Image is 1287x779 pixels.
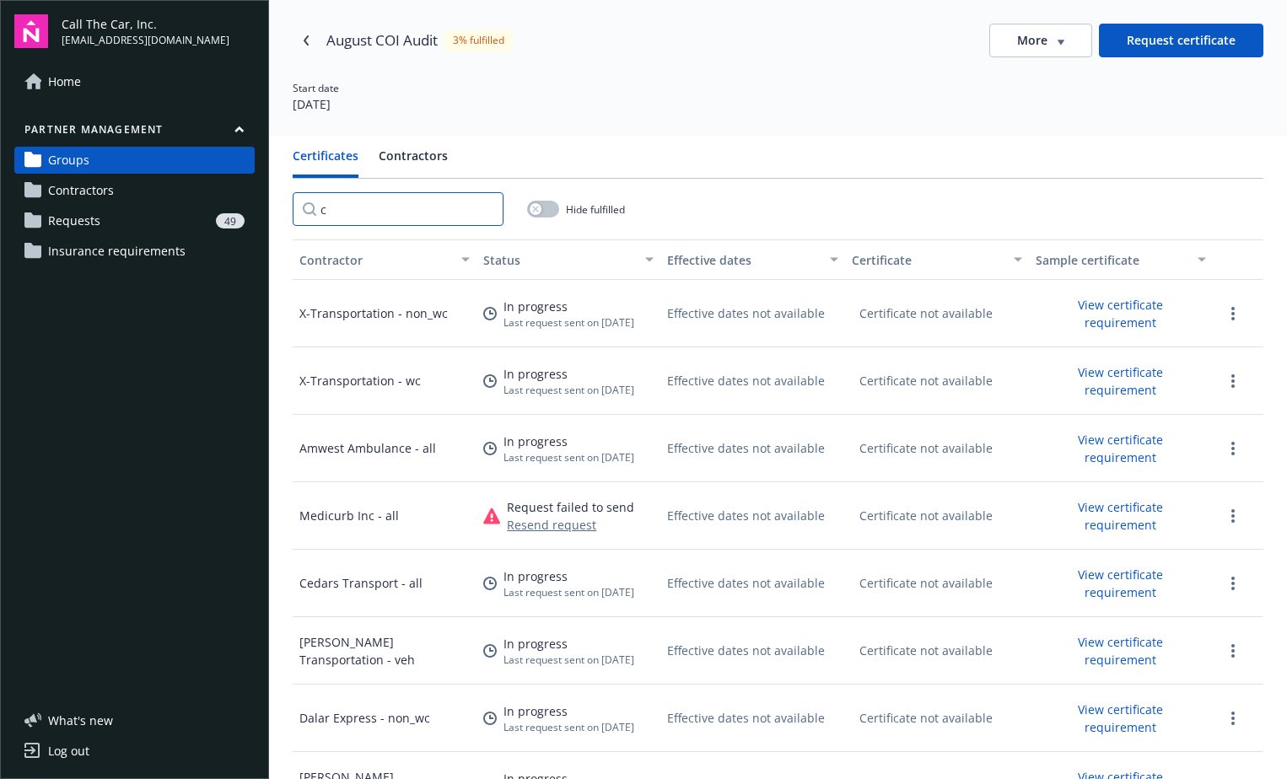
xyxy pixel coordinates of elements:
[293,27,320,54] a: Navigate back
[1099,24,1263,57] button: Request certificate
[667,709,825,727] div: Effective dates not available
[660,239,844,280] button: Effective dates
[852,502,1000,529] div: Certificate not available
[852,705,1000,731] div: Certificate not available
[667,574,825,592] div: Effective dates not available
[1036,696,1206,740] button: View certificate requirement
[503,567,634,585] div: In progress
[14,147,255,174] a: Groups
[503,432,634,450] div: In progress
[667,507,825,524] div: Effective dates not available
[299,439,436,457] div: Amwest Ambulance - all
[667,251,819,269] div: Effective dates
[503,298,634,315] div: In progress
[1223,438,1243,459] a: more
[444,30,513,51] div: 3% fulfilled
[14,14,48,48] img: navigator-logo.svg
[48,147,89,174] span: Groups
[483,251,635,269] div: Status
[503,315,634,330] div: Last request sent on [DATE]
[1223,573,1243,594] a: more
[503,635,634,653] div: In progress
[667,304,825,322] div: Effective dates not available
[503,585,634,599] div: Last request sent on [DATE]
[62,14,255,48] button: Call The Car, Inc.[EMAIL_ADDRESS][DOMAIN_NAME]
[852,637,1000,663] div: Certificate not available
[299,507,399,524] div: Medicurb Inc - all
[1036,494,1206,538] button: View certificate requirement
[293,81,339,95] div: Start date
[845,239,1029,280] button: Certificate
[507,516,596,534] button: Resend request
[299,251,451,269] div: Contractor
[852,368,1000,394] div: Certificate not available
[667,439,825,457] div: Effective dates not available
[48,238,186,265] span: Insurance requirements
[667,642,825,659] div: Effective dates not available
[14,207,255,234] a: Requests49
[503,653,634,667] div: Last request sent on [DATE]
[503,450,634,465] div: Last request sent on [DATE]
[48,738,89,765] div: Log out
[48,712,113,729] span: What ' s new
[1036,251,1187,269] div: Sample certificate
[852,435,1000,461] div: Certificate not available
[667,372,825,389] div: Effective dates not available
[852,570,1000,596] div: Certificate not available
[1223,641,1243,661] a: more
[299,304,448,322] div: X-Transportation - non_wc
[48,177,114,204] span: Contractors
[1223,708,1243,728] a: more
[1223,371,1243,391] a: more
[14,238,255,265] a: Insurance requirements
[1036,292,1206,336] button: View certificate requirement
[989,24,1092,57] button: More
[1223,304,1243,324] a: more
[1036,427,1206,470] button: View certificate requirement
[1223,506,1243,526] a: more
[852,300,1000,326] div: Certificate not available
[503,365,634,383] div: In progress
[566,202,625,217] span: Hide fulfilled
[293,147,358,178] button: Certificates
[477,239,660,280] button: Status
[293,239,477,280] button: Contractor
[48,68,81,95] span: Home
[62,15,229,33] span: Call The Car, Inc.
[379,147,448,178] button: Contractors
[293,95,339,113] div: [DATE]
[14,712,140,729] button: What's new
[503,702,634,720] div: In progress
[1017,32,1047,49] span: More
[14,177,255,204] a: Contractors
[503,720,634,734] div: Last request sent on [DATE]
[62,33,229,48] span: [EMAIL_ADDRESS][DOMAIN_NAME]
[1036,629,1206,673] button: View certificate requirement
[299,574,423,592] div: Cedars Transport - all
[293,192,503,226] input: Filter by keyword...
[299,633,470,669] div: [PERSON_NAME] Transportation - veh
[299,709,430,727] div: Dalar Express - non_wc
[48,207,100,234] span: Requests
[299,372,421,389] div: X-Transportation - wc
[14,122,255,143] button: Partner management
[1036,359,1206,403] button: View certificate requirement
[1036,561,1206,605] button: View certificate requirement
[1029,239,1213,280] button: Sample certificate
[852,251,1004,269] div: Certificate
[216,213,245,228] div: 49
[326,30,438,51] div: August COI Audit
[14,68,255,95] a: Home
[503,383,634,397] div: Last request sent on [DATE]
[507,498,634,516] div: Request failed to send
